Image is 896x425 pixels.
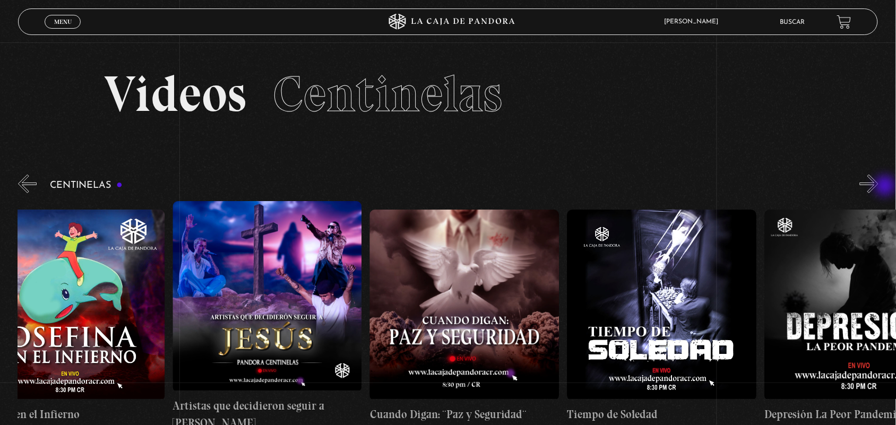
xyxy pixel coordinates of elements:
[50,180,123,190] h3: Centinelas
[567,406,757,423] h4: Tiempo de Soledad
[54,19,72,25] span: Menu
[370,406,559,423] h4: Cuando Digan: ¨Paz y Seguridad¨
[273,64,503,124] span: Centinelas
[50,28,75,35] span: Cerrar
[18,175,37,193] button: Previous
[659,19,729,25] span: [PERSON_NAME]
[837,15,851,29] a: View your shopping cart
[860,175,878,193] button: Next
[780,19,805,25] a: Buscar
[104,69,792,119] h2: Videos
